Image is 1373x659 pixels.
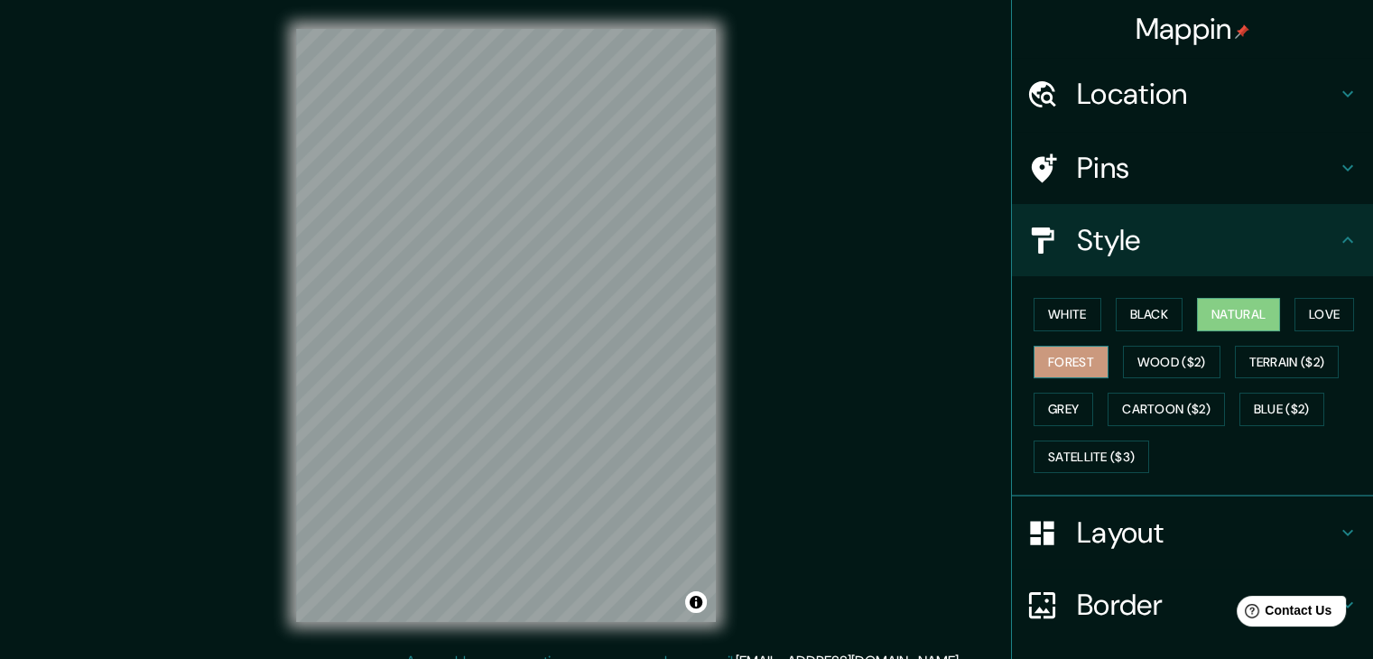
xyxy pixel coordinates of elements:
[1235,346,1340,379] button: Terrain ($2)
[1077,222,1337,258] h4: Style
[1012,132,1373,204] div: Pins
[1034,441,1149,474] button: Satellite ($3)
[1012,569,1373,641] div: Border
[1197,298,1280,331] button: Natural
[1077,150,1337,186] h4: Pins
[1239,393,1324,426] button: Blue ($2)
[1077,76,1337,112] h4: Location
[1012,497,1373,569] div: Layout
[1123,346,1220,379] button: Wood ($2)
[1235,24,1249,39] img: pin-icon.png
[1077,587,1337,623] h4: Border
[1136,11,1250,47] h4: Mappin
[1034,298,1101,331] button: White
[1108,393,1225,426] button: Cartoon ($2)
[1034,393,1093,426] button: Grey
[685,591,707,613] button: Toggle attribution
[1034,346,1109,379] button: Forest
[1212,589,1353,639] iframe: Help widget launcher
[1012,58,1373,130] div: Location
[1077,515,1337,551] h4: Layout
[296,29,716,622] canvas: Map
[1294,298,1354,331] button: Love
[1116,298,1183,331] button: Black
[1012,204,1373,276] div: Style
